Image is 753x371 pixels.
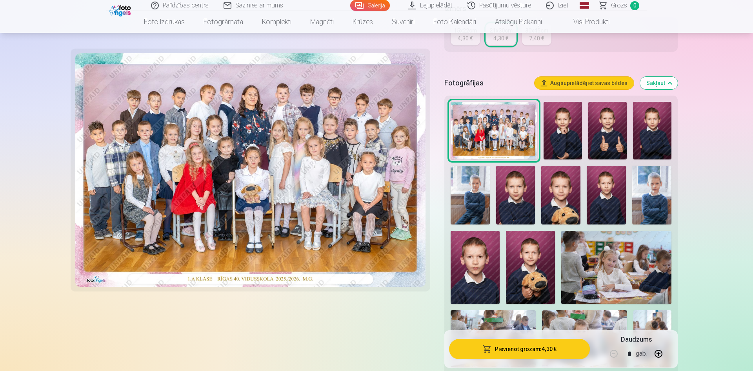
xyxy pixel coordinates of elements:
div: 4,30 € [458,34,473,42]
button: Pievienot grozam:4,30 € [449,339,590,359]
a: Visi produkti [551,11,619,33]
span: Grozs [611,1,627,10]
h5: Fotogrāfijas [444,78,528,89]
div: gab. [636,344,648,363]
div: 4,30 € [493,34,508,42]
span: 0 [630,1,639,10]
a: Fotogrāmata [194,11,253,33]
a: Foto izdrukas [135,11,194,33]
a: 30x45cm7,40 € [522,24,551,45]
a: Komplekti [253,11,301,33]
a: Krūzes [343,11,382,33]
button: Sakļaut [640,77,678,89]
a: 21x30cm4,30 € [486,24,516,45]
a: Foto kalendāri [424,11,486,33]
a: Magnēti [301,11,343,33]
a: Atslēgu piekariņi [486,11,551,33]
a: Suvenīri [382,11,424,33]
button: Augšupielādējiet savas bildes [535,77,634,89]
a: 15x22cm4,30 € [451,24,480,45]
img: /fa1 [109,3,133,16]
h5: Daudzums [621,335,652,344]
div: 7,40 € [529,34,544,42]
